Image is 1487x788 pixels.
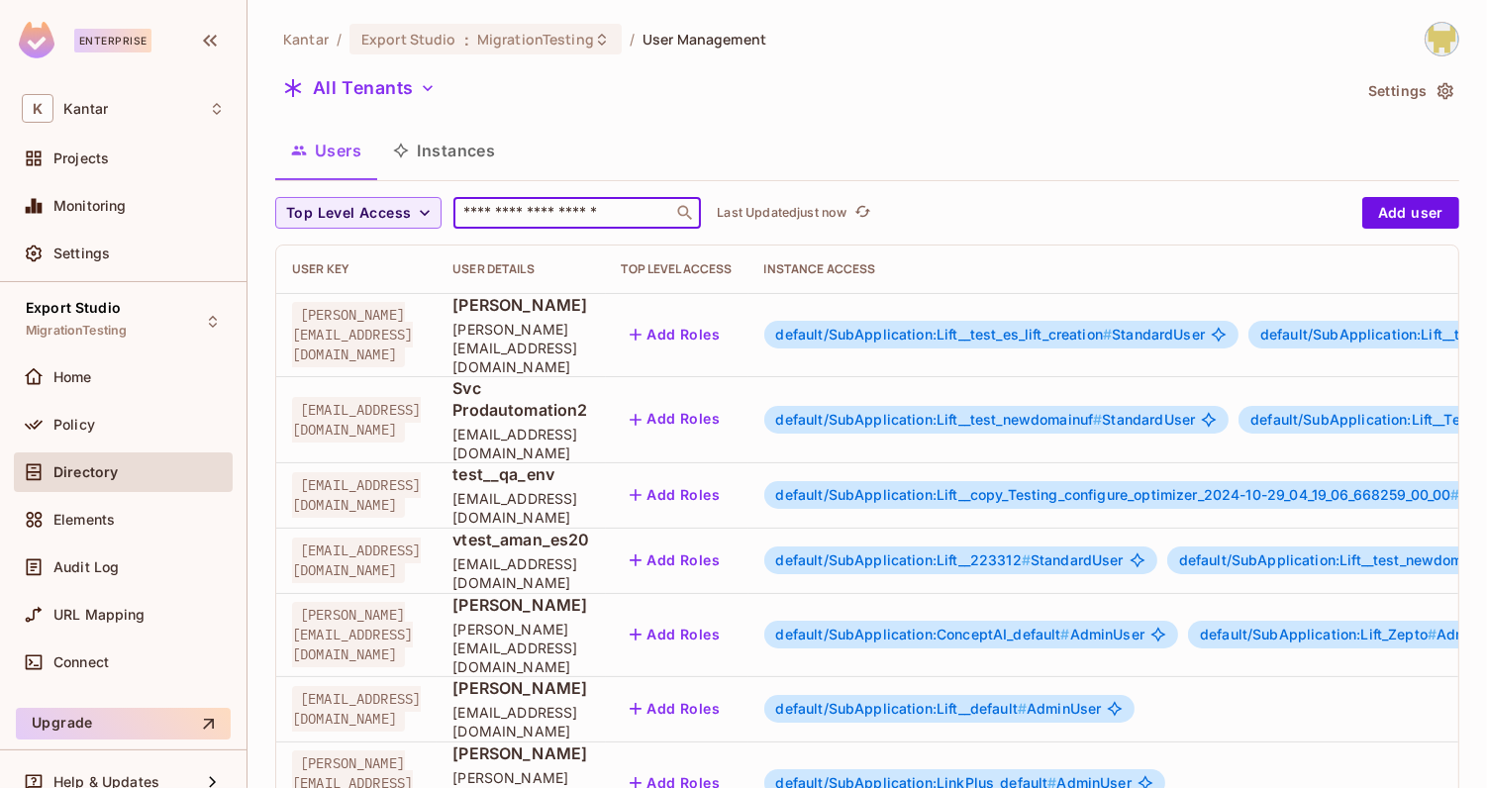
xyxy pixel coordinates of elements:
div: Top Level Access [622,261,733,277]
span: [PERSON_NAME] [452,294,589,316]
p: Last Updated just now [717,205,846,221]
div: User Details [452,261,589,277]
span: [EMAIL_ADDRESS][DOMAIN_NAME] [292,686,421,732]
span: Projects [53,150,109,166]
span: [EMAIL_ADDRESS][DOMAIN_NAME] [452,554,589,592]
span: Directory [53,464,118,480]
span: default/SubApplication:Lift_Zepto [1200,626,1437,642]
span: StandardUser [776,412,1196,428]
span: # [1093,411,1102,428]
span: K [22,94,53,123]
button: Instances [377,126,511,175]
span: [PERSON_NAME] [452,594,589,616]
span: # [1103,326,1112,343]
span: the active workspace [283,30,329,49]
span: URL Mapping [53,607,146,623]
span: Policy [53,417,95,433]
button: All Tenants [275,72,444,104]
span: # [1018,700,1027,717]
button: refresh [850,201,874,225]
span: [EMAIL_ADDRESS][DOMAIN_NAME] [292,397,421,443]
button: Add user [1362,197,1459,229]
span: Export Studio [26,300,121,316]
span: Settings [53,246,110,261]
span: default/SubApplication:Lift__test_newdomainuf [776,411,1103,428]
span: [PERSON_NAME][EMAIL_ADDRESS][DOMAIN_NAME] [292,302,413,367]
button: Add Roles [622,479,729,511]
span: User Management [643,30,766,49]
span: Top Level Access [286,201,411,226]
span: [PERSON_NAME][EMAIL_ADDRESS][DOMAIN_NAME] [292,602,413,667]
span: Svc Prodautomation2 [452,377,589,421]
span: default/SubApplication:Lift__default [776,700,1028,717]
span: AdminUser [776,701,1102,717]
span: Monitoring [53,198,127,214]
button: Upgrade [16,708,231,739]
button: Add Roles [622,404,729,436]
span: [PERSON_NAME] [452,742,589,764]
span: default/SubApplication:Lift__test_es_lift_creation [776,326,1113,343]
span: StandardUser [776,327,1205,343]
span: [PERSON_NAME][EMAIL_ADDRESS][DOMAIN_NAME] [452,320,589,376]
span: # [1451,486,1460,503]
span: Export Studio [361,30,456,49]
span: vtest_aman_es20 [452,529,589,550]
button: Settings [1360,75,1459,107]
span: [EMAIL_ADDRESS][DOMAIN_NAME] [452,425,589,462]
li: / [337,30,342,49]
span: [EMAIL_ADDRESS][DOMAIN_NAME] [292,538,421,583]
div: Enterprise [74,29,151,52]
span: MigrationTesting [477,30,594,49]
button: Add Roles [622,319,729,350]
span: default/SubApplication:Lift__copy_Testing_configure_optimizer_2024-10-29_04_19_06_668259_00_00 [776,486,1460,503]
span: AdminUser [776,627,1145,642]
span: Elements [53,512,115,528]
span: Click to refresh data [846,201,874,225]
span: # [1428,626,1437,642]
span: Audit Log [53,559,119,575]
img: SReyMgAAAABJRU5ErkJggg== [19,22,54,58]
span: # [1061,626,1070,642]
span: default/SubApplication:Lift__223312 [776,551,1031,568]
span: Workspace: Kantar [63,101,108,117]
li: / [630,30,635,49]
span: [PERSON_NAME] [452,677,589,699]
span: [PERSON_NAME][EMAIL_ADDRESS][DOMAIN_NAME] [452,620,589,676]
span: test__qa_env [452,463,589,485]
span: default/SubApplication:ConceptAI_default [776,626,1070,642]
button: Users [275,126,377,175]
span: Home [53,369,92,385]
span: StandardUser [776,552,1124,568]
span: refresh [854,203,871,223]
span: : [463,32,470,48]
button: Add Roles [622,544,729,576]
button: Add Roles [622,693,729,725]
span: [EMAIL_ADDRESS][DOMAIN_NAME] [292,472,421,518]
span: [EMAIL_ADDRESS][DOMAIN_NAME] [452,703,589,740]
span: Connect [53,654,109,670]
span: MigrationTesting [26,323,127,339]
button: Add Roles [622,619,729,650]
div: User Key [292,261,421,277]
button: Top Level Access [275,197,442,229]
span: # [1022,551,1031,568]
span: [EMAIL_ADDRESS][DOMAIN_NAME] [452,489,589,527]
img: Girishankar.VP@kantar.com [1426,23,1458,55]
